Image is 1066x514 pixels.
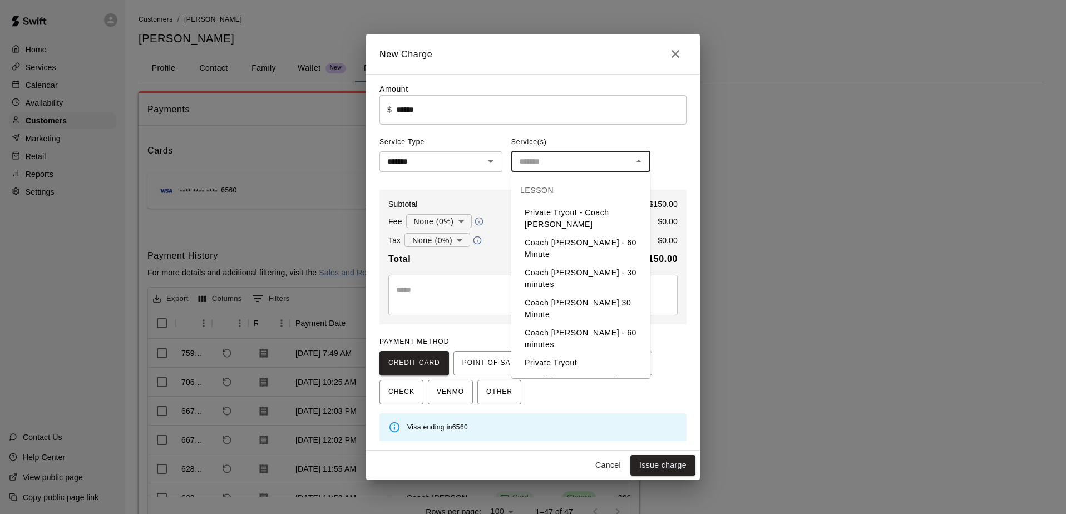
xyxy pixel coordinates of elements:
[630,455,695,476] button: Issue charge
[658,235,678,246] p: $ 0.00
[388,254,411,264] b: Total
[664,43,687,65] button: Close
[477,380,521,404] button: OTHER
[379,351,449,375] button: CREDIT CARD
[453,351,529,375] button: POINT OF SALE
[486,383,512,401] span: OTHER
[511,354,650,372] li: Private Tryout
[511,177,650,204] div: LESSON
[590,455,626,476] button: Cancel
[428,380,473,404] button: VENMO
[511,324,650,354] li: Coach [PERSON_NAME] - 60 minutes
[462,354,520,372] span: POINT OF SALE
[388,199,418,210] p: Subtotal
[437,383,464,401] span: VENMO
[483,154,499,169] button: Open
[649,199,678,210] p: $ 150.00
[511,134,547,151] span: Service(s)
[379,338,449,345] span: PAYMENT METHOD
[511,204,650,234] li: Private Tryout - Coach [PERSON_NAME]
[511,372,650,402] li: Coach [PERSON_NAME] - 30 Minute
[388,354,440,372] span: CREDIT CARD
[404,230,470,250] div: None (0%)
[366,34,700,74] h2: New Charge
[511,234,650,264] li: Coach [PERSON_NAME] - 60 Minute
[379,134,502,151] span: Service Type
[387,104,392,115] p: $
[379,85,408,93] label: Amount
[511,294,650,324] li: Coach [PERSON_NAME] 30 Minute
[658,216,678,227] p: $ 0.00
[631,154,646,169] button: Close
[406,211,472,231] div: None (0%)
[388,235,401,246] p: Tax
[643,254,678,264] b: $ 150.00
[407,423,468,431] span: Visa ending in 6560
[379,380,423,404] button: CHECK
[388,216,402,227] p: Fee
[511,264,650,294] li: Coach [PERSON_NAME] - 30 minutes
[388,383,414,401] span: CHECK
